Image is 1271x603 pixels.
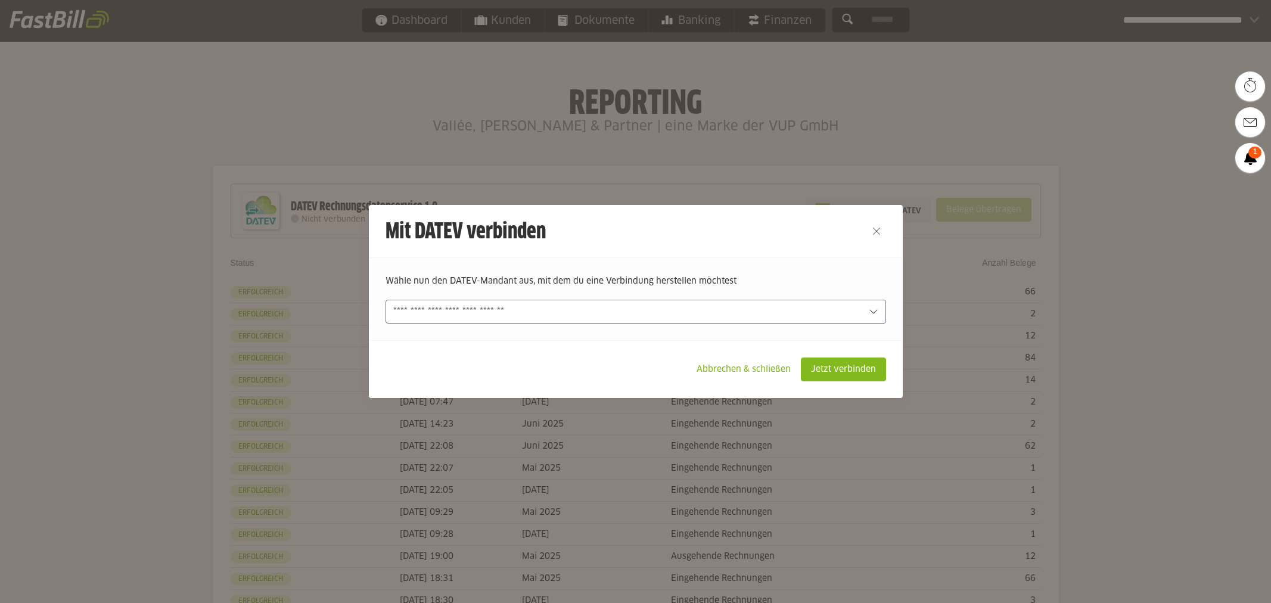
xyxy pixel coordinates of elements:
sl-button: Abbrechen & schließen [686,358,801,381]
iframe: Öffnet ein Widget, in dem Sie weitere Informationen finden [1179,567,1259,597]
span: 1 [1248,147,1261,158]
p: Wähle nun den DATEV-Mandant aus, mit dem du eine Verbindung herstellen möchtest [386,275,886,288]
sl-button: Jetzt verbinden [801,358,886,381]
a: 1 [1235,143,1265,173]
